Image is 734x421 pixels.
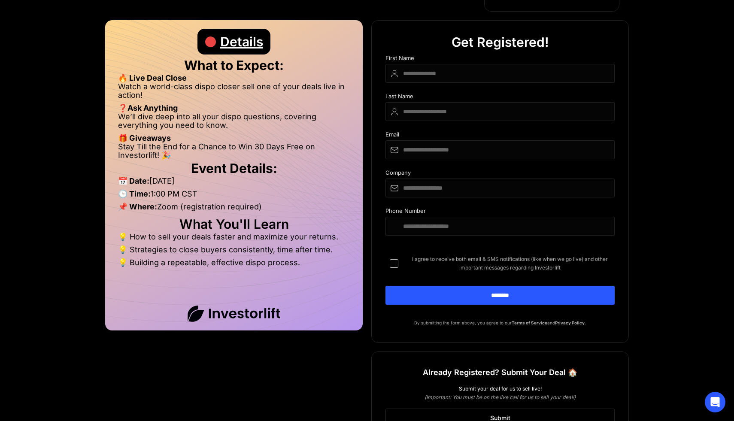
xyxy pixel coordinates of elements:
h2: What You'll Learn [118,220,350,228]
div: Open Intercom Messenger [705,392,725,412]
div: First Name [385,55,615,64]
div: Last Name [385,93,615,102]
strong: ❓Ask Anything [118,103,178,112]
li: 💡 How to sell your deals faster and maximize your returns. [118,233,350,245]
form: DIspo Day Main Form [385,55,615,318]
p: By submitting the form above, you agree to our and . [385,318,615,327]
div: Details [220,29,263,55]
div: Get Registered! [452,29,549,55]
li: 💡 Strategies to close buyers consistently, time after time. [118,245,350,258]
strong: Event Details: [191,161,277,176]
li: [DATE] [118,177,350,190]
div: Email [385,131,615,140]
strong: What to Expect: [184,58,284,73]
strong: 🕒 Time: [118,189,151,198]
li: Watch a world-class dispo closer sell one of your deals live in action! [118,82,350,104]
div: Submit your deal for us to sell live! [385,385,615,393]
h1: Already Registered? Submit Your Deal 🏠 [423,365,577,380]
li: Stay Till the End for a Chance to Win 30 Days Free on Investorlift! 🎉 [118,142,350,160]
a: Privacy Policy [555,320,585,325]
strong: 📅 Date: [118,176,149,185]
em: (Important: You must be on the live call for us to sell your deal!) [425,394,576,400]
div: Company [385,170,615,179]
li: 💡 Building a repeatable, effective dispo process. [118,258,350,267]
strong: 🔥 Live Deal Close [118,73,187,82]
div: Phone Number [385,208,615,217]
strong: 📌 Where: [118,202,157,211]
li: We’ll dive deep into all your dispo questions, covering everything you need to know. [118,112,350,134]
a: Terms of Service [512,320,547,325]
span: I agree to receive both email & SMS notifications (like when we go live) and other important mess... [405,255,615,272]
li: 1:00 PM CST [118,190,350,203]
li: Zoom (registration required) [118,203,350,215]
strong: 🎁 Giveaways [118,133,171,142]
